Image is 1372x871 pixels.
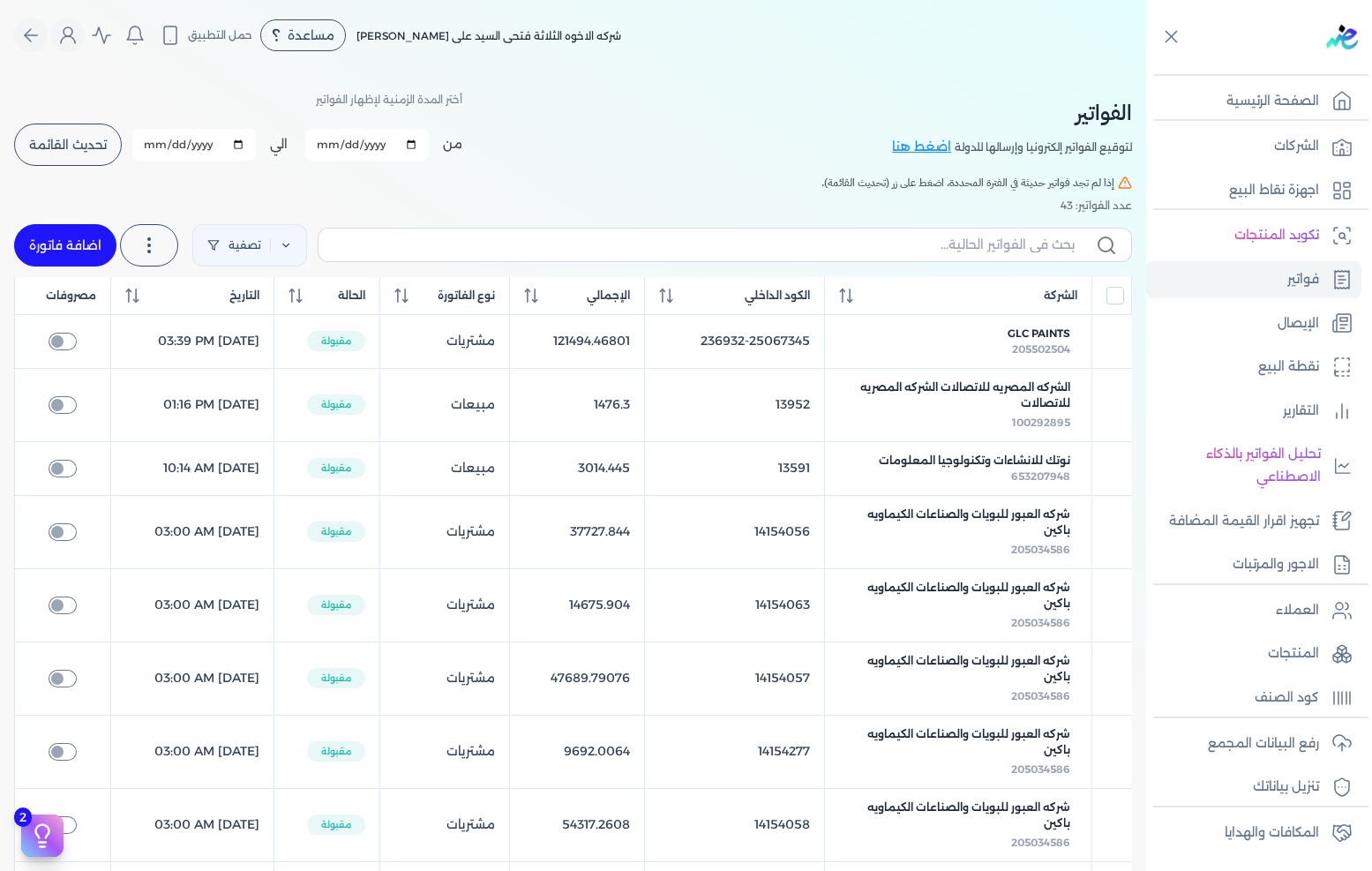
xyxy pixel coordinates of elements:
[1011,836,1070,849] span: 205034586
[879,453,1070,469] span: نوتك للانشاءات وتكنولوجيا المعلومات
[1146,393,1361,430] a: التقارير
[892,138,955,157] a: اضغط هنا
[1287,268,1319,291] p: فواتير
[1146,769,1361,806] a: تنزيل بياناتك
[821,175,1114,191] span: إذا لم تجد فواتير حديثة في الفترة المحددة، اضغط على زر (تحديث القائمة).
[1012,342,1070,356] span: 205502504
[846,507,1070,538] span: شركه العبور للبويات والصناعات الكيماويه باكين
[1146,305,1361,342] a: الإيصال
[1146,172,1361,209] a: اجهزة نقاط البيع
[846,726,1070,758] span: شركه العبور للبويات والصناعات الكيماويه باكين
[288,29,334,41] span: مساعدة
[1255,687,1319,710] p: كود الصنف
[1326,25,1358,49] img: logo
[1253,776,1319,799] p: تنزيل بياناتك
[1146,217,1361,254] a: تكويد المنتجات
[1146,546,1361,583] a: الاجور والمرتبات
[1011,469,1070,483] span: 653207948
[14,198,1132,214] div: عدد الفواتير: 43
[892,97,1132,129] h2: الفواتير
[1233,553,1319,576] p: الاجور والمرتبات
[1146,261,1361,298] a: فواتير
[333,236,1075,254] input: بحث في الفواتير الحالية...
[1146,128,1361,165] a: الشركات
[1146,635,1361,672] a: المنتجات
[1234,224,1319,247] p: تكويد المنتجات
[1155,443,1321,488] p: تحليل الفواتير بالذكاء الاصطناعي
[846,379,1070,411] span: الشركه المصريه للاتصالات الشركه المصريه للاتصالات
[1274,135,1319,158] p: الشركات
[188,27,252,43] span: حمل التطبيق
[443,135,462,154] label: من
[1278,312,1319,335] p: الإيصال
[1276,599,1319,622] p: العملاء
[356,29,621,42] span: شركه الاخوه الثلاثة فتحى السيد على [PERSON_NAME]
[1146,725,1361,762] a: رفع البيانات المجمع
[745,288,810,304] span: الكود الداخلي
[14,124,122,166] button: تحديث القائمة
[1229,179,1319,202] p: اجهزة نقاط البيع
[1146,592,1361,629] a: العملاء
[14,224,116,267] a: اضافة فاتورة
[1258,356,1319,379] p: نقطة البيع
[438,288,495,304] span: نوع الفاتورة
[1011,762,1070,776] span: 205034586
[1012,416,1070,429] span: 100292895
[846,800,1070,831] span: شركه العبور للبويات والصناعات الكيماويه باكين
[338,288,365,304] span: الحالة
[1268,642,1319,665] p: المنتجات
[1208,732,1319,755] p: رفع البيانات المجمع
[1011,543,1070,556] span: 205034586
[846,580,1070,612] span: شركه العبور للبويات والصناعات الكيماويه باكين
[955,136,1132,159] p: لتوقيع الفواتير إلكترونيا وإرسالها للدولة
[270,135,288,154] label: الي
[1146,349,1361,386] a: نقطة البيع
[1283,400,1319,423] p: التقارير
[46,288,96,304] span: مصروفات
[1226,90,1319,113] p: الصفحة الرئيسية
[229,288,259,304] span: التاريخ
[1011,616,1070,629] span: 205034586
[1146,815,1361,852] a: المكافات والهدايا
[1146,436,1361,495] a: تحليل الفواتير بالذكاء الاصطناعي
[1146,680,1361,717] a: كود الصنف
[21,815,64,857] button: 2
[1146,503,1361,540] a: تجهيز اقرار القيمة المضافة
[260,19,346,51] div: مساعدة
[29,139,107,151] span: تحديث القائمة
[1225,822,1319,845] p: المكافات والهدايا
[14,807,32,827] span: 2
[1008,326,1070,342] span: GLC Paints
[1044,288,1077,304] span: الشركة
[1011,689,1070,702] span: 205034586
[1169,510,1319,533] p: تجهيز اقرار القيمة المضافة
[587,288,630,304] span: الإجمالي
[192,224,307,267] a: تصفية
[846,653,1070,685] span: شركه العبور للبويات والصناعات الكيماويه باكين
[155,20,257,50] button: حمل التطبيق
[1146,83,1361,120] a: الصفحة الرئيسية
[316,88,462,111] p: أختر المدة الزمنية لإظهار الفواتير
